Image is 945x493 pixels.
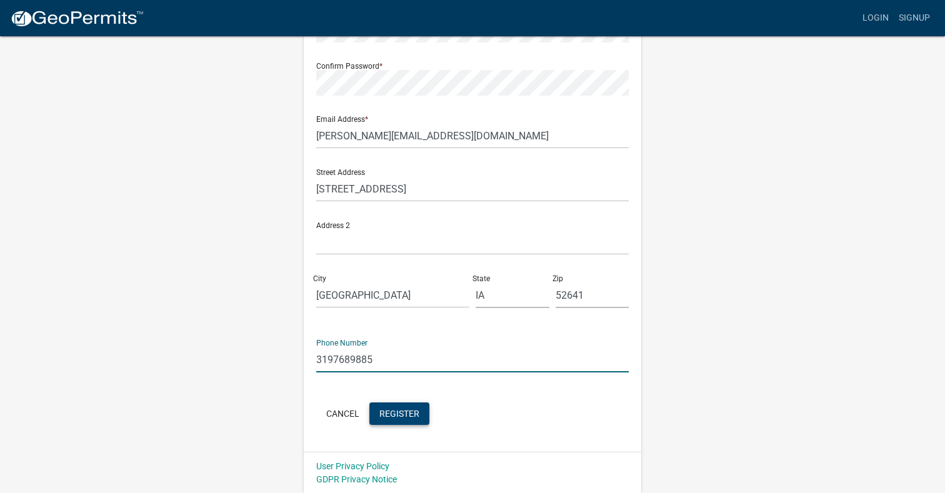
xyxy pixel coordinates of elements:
[857,6,894,30] a: Login
[369,402,429,425] button: Register
[379,408,419,418] span: Register
[316,402,369,425] button: Cancel
[894,6,935,30] a: Signup
[316,474,397,484] a: GDPR Privacy Notice
[316,461,389,471] a: User Privacy Policy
